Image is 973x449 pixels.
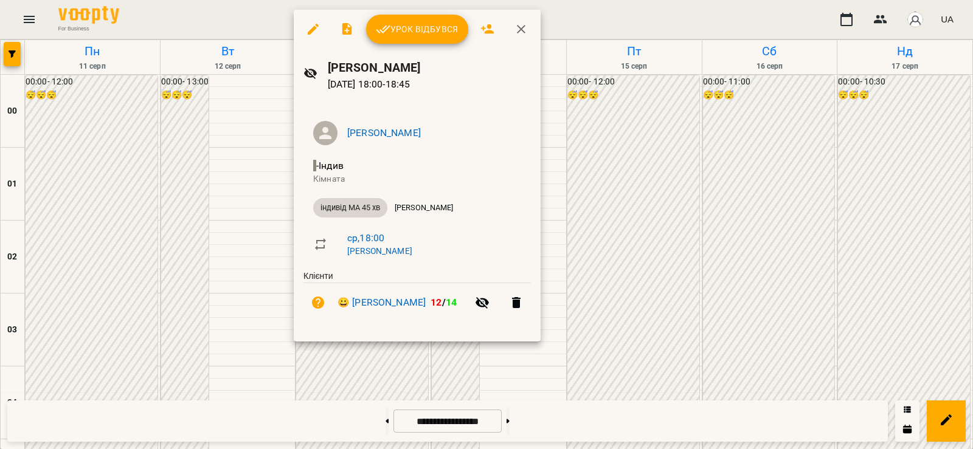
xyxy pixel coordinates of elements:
[313,173,521,185] p: Кімната
[387,198,460,218] div: [PERSON_NAME]
[328,58,531,77] h6: [PERSON_NAME]
[303,288,333,317] button: Візит ще не сплачено. Додати оплату?
[366,15,468,44] button: Урок відбувся
[387,202,460,213] span: [PERSON_NAME]
[303,270,531,327] ul: Клієнти
[347,127,421,139] a: [PERSON_NAME]
[431,296,441,308] span: 12
[328,77,531,92] p: [DATE] 18:00 - 18:45
[431,296,457,308] b: /
[347,232,384,244] a: ср , 18:00
[446,296,457,308] span: 14
[338,295,426,310] a: 😀 [PERSON_NAME]
[313,202,387,213] span: індивід МА 45 хв
[313,160,346,171] span: - Індив
[376,22,459,36] span: Урок відбувся
[347,246,412,256] a: [PERSON_NAME]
